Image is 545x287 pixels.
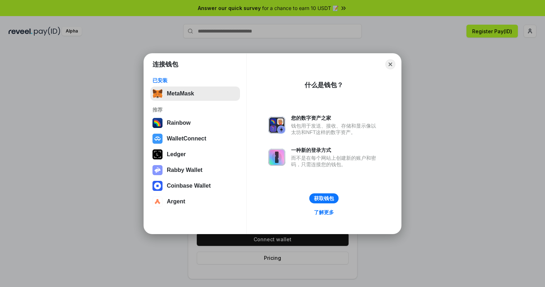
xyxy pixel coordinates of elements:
img: svg+xml,%3Csvg%20xmlns%3D%22http%3A%2F%2Fwww.w3.org%2F2000%2Fsvg%22%20width%3D%2228%22%20height%3... [152,149,162,159]
button: Argent [150,194,240,209]
img: svg+xml,%3Csvg%20width%3D%2228%22%20height%3D%2228%22%20viewBox%3D%220%200%2028%2028%22%20fill%3D... [152,197,162,207]
div: Rainbow [167,120,191,126]
button: Rabby Wallet [150,163,240,177]
button: 获取钱包 [309,193,339,203]
button: MetaMask [150,86,240,101]
img: svg+xml,%3Csvg%20xmlns%3D%22http%3A%2F%2Fwww.w3.org%2F2000%2Fsvg%22%20fill%3D%22none%22%20viewBox... [268,149,285,166]
img: svg+xml,%3Csvg%20xmlns%3D%22http%3A%2F%2Fwww.w3.org%2F2000%2Fsvg%22%20fill%3D%22none%22%20viewBox... [268,117,285,134]
div: 您的数字资产之家 [291,115,380,121]
img: svg+xml,%3Csvg%20width%3D%22120%22%20height%3D%22120%22%20viewBox%3D%220%200%20120%20120%22%20fil... [152,118,162,128]
button: WalletConnect [150,132,240,146]
div: 钱包用于发送、接收、存储和显示像以太坊和NFT这样的数字资产。 [291,123,380,135]
div: 了解更多 [314,209,334,216]
div: Coinbase Wallet [167,183,211,189]
img: svg+xml,%3Csvg%20xmlns%3D%22http%3A%2F%2Fwww.w3.org%2F2000%2Fsvg%22%20fill%3D%22none%22%20viewBox... [152,165,162,175]
div: Rabby Wallet [167,167,202,173]
div: Ledger [167,151,186,158]
div: 已安装 [152,77,238,84]
h1: 连接钱包 [152,60,178,69]
div: 一种新的登录方式 [291,147,380,153]
img: svg+xml,%3Csvg%20fill%3D%22none%22%20height%3D%2233%22%20viewBox%3D%220%200%2035%2033%22%20width%... [152,89,162,99]
div: MetaMask [167,90,194,97]
div: 而不是在每个网站上创建新的账户和密码，只需连接您的钱包。 [291,155,380,168]
button: Close [385,59,395,69]
a: 了解更多 [310,208,338,217]
button: Rainbow [150,116,240,130]
img: svg+xml,%3Csvg%20width%3D%2228%22%20height%3D%2228%22%20viewBox%3D%220%200%2028%2028%22%20fill%3D... [152,181,162,191]
div: WalletConnect [167,135,206,142]
img: svg+xml,%3Csvg%20width%3D%2228%22%20height%3D%2228%22%20viewBox%3D%220%200%2028%2028%22%20fill%3D... [152,134,162,144]
div: 获取钱包 [314,195,334,202]
div: Argent [167,198,185,205]
button: Coinbase Wallet [150,179,240,193]
div: 什么是钱包？ [305,81,343,89]
button: Ledger [150,147,240,162]
div: 推荐 [152,107,238,113]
